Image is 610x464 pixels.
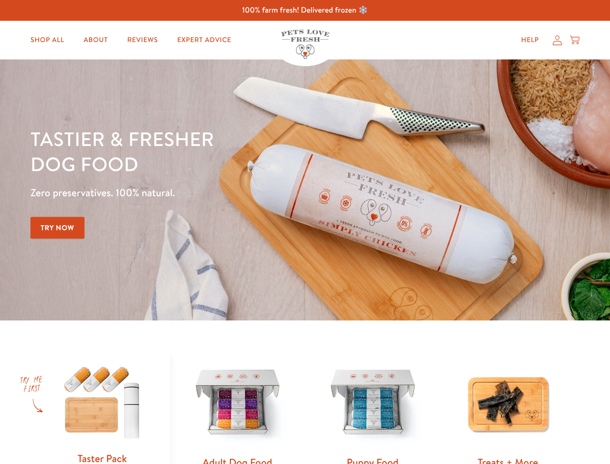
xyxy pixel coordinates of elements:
a: Reviews [119,30,165,50]
h1: Tastier & fresher dog food [30,126,397,176]
a: About [76,30,115,50]
a: Shop All [23,30,72,50]
a: Help [513,30,547,50]
p: Zero preservatives. 100% natural. [30,184,397,202]
a: Expert Advice [170,30,239,50]
a: Try Now [30,217,85,239]
img: Pets Love Fresh [281,29,329,59]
